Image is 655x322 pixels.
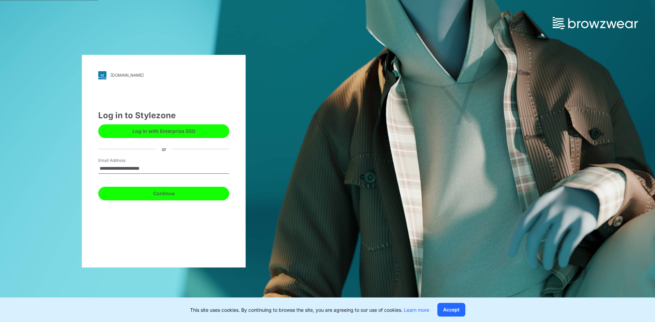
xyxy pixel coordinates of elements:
[98,124,229,138] button: Log in with Enterprise SSO
[553,17,638,29] img: browzwear-logo.73288ffb.svg
[98,71,229,79] a: [DOMAIN_NAME]
[437,303,465,317] button: Accept
[156,145,172,153] div: or
[190,306,429,313] p: This site uses cookies. By continuing to browse the site, you are agreeing to our use of cookies.
[98,157,146,164] label: Email Address
[98,71,106,79] img: svg+xml;base64,PHN2ZyB3aWR0aD0iMjgiIGhlaWdodD0iMjgiIHZpZXdCb3g9IjAgMCAyOCAyOCIgZmlsbD0ibm9uZSIgeG...
[404,307,429,313] a: Learn more
[111,73,144,78] div: [DOMAIN_NAME]
[98,109,229,122] div: Log in to Stylezone
[98,187,229,200] button: Continue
